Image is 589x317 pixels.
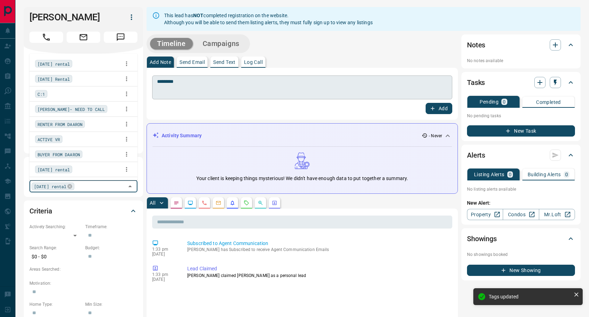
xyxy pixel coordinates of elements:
p: Add Note [150,60,171,65]
button: Campaigns [196,38,246,49]
p: Send Email [180,60,205,65]
span: [DATE] rental [38,60,70,67]
p: New Alert: [467,199,575,207]
p: Completed [536,100,561,105]
svg: Listing Alerts [230,200,235,206]
div: Showings [467,230,575,247]
p: No listing alerts available [467,186,575,192]
span: Message [104,32,137,43]
p: Activity Summary [162,132,202,139]
div: Tags updated [489,294,571,299]
svg: Calls [202,200,207,206]
div: Alerts [467,147,575,164]
p: Listing Alerts [474,172,505,177]
p: Send Text [213,60,236,65]
span: [DATE] Rental [38,75,70,82]
svg: Agent Actions [272,200,277,206]
h2: Tasks [467,77,485,88]
span: ACTIVE VR [38,136,60,143]
p: 0 [565,172,568,177]
button: New Showing [467,265,575,276]
button: Close [125,181,135,191]
span: Email [67,32,100,43]
p: Lead Claimed [187,265,449,272]
p: No notes available [467,58,575,64]
div: Notes [467,37,575,53]
button: Add [426,103,452,114]
svg: Requests [244,200,249,206]
h2: Criteria [29,205,52,217]
button: Timeline [150,38,193,49]
span: [DATE] rental [38,166,70,173]
p: [PERSON_NAME] has Subscribed to receive Agent Communication Emails [187,247,449,252]
span: Call [29,32,63,43]
h1: [PERSON_NAME] [29,12,115,23]
a: Property [467,209,503,220]
p: 1:33 pm [152,272,177,277]
div: Tasks [467,74,575,91]
h2: Notes [467,39,485,51]
p: - Never [429,133,442,139]
div: Activity Summary- Never [153,129,452,142]
h2: Showings [467,233,497,244]
p: No pending tasks [467,111,575,121]
p: Timeframe: [85,224,137,230]
button: New Task [467,125,575,137]
p: 1:33 pm [152,247,177,252]
p: Actively Searching: [29,224,82,230]
p: Pending [480,99,499,104]
p: [DATE] [152,252,177,257]
span: RENTER FROM DAARON [38,120,82,127]
div: [DATE] rental [32,183,74,190]
p: All [150,200,155,205]
a: Mr.Loft [539,209,575,220]
p: 0 [509,172,512,177]
svg: Opportunities [258,200,263,206]
p: Search Range: [29,245,82,251]
svg: Notes [174,200,179,206]
p: [DATE] [152,277,177,282]
p: Home Type: [29,301,82,308]
p: 0 [503,99,506,104]
a: Condos [503,209,539,220]
span: C:1 [38,90,45,97]
span: [PERSON_NAME]- NEED TO CALL [38,105,105,112]
div: Criteria [29,203,137,219]
p: Your client is keeping things mysterious! We didn't have enough data to put together a summary. [196,175,408,182]
p: No showings booked [467,251,575,258]
p: Areas Searched: [29,266,137,272]
svg: Lead Browsing Activity [188,200,193,206]
p: [PERSON_NAME] claimed [PERSON_NAME] as a personal lead [187,272,449,279]
p: Log Call [244,60,263,65]
span: BUYER FROM DAARON [38,151,80,158]
div: This lead has completed registration on the website. Although you will be able to send them listi... [164,9,373,29]
strong: NOT [193,13,203,18]
p: Motivation: [29,280,137,286]
svg: Emails [216,200,221,206]
p: $0 - $0 [29,251,82,263]
p: Building Alerts [528,172,561,177]
p: Subscribed to Agent Communication [187,240,449,247]
span: [DATE] rental [34,183,66,190]
p: Min Size: [85,301,137,308]
p: Budget: [85,245,137,251]
h2: Alerts [467,150,485,161]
